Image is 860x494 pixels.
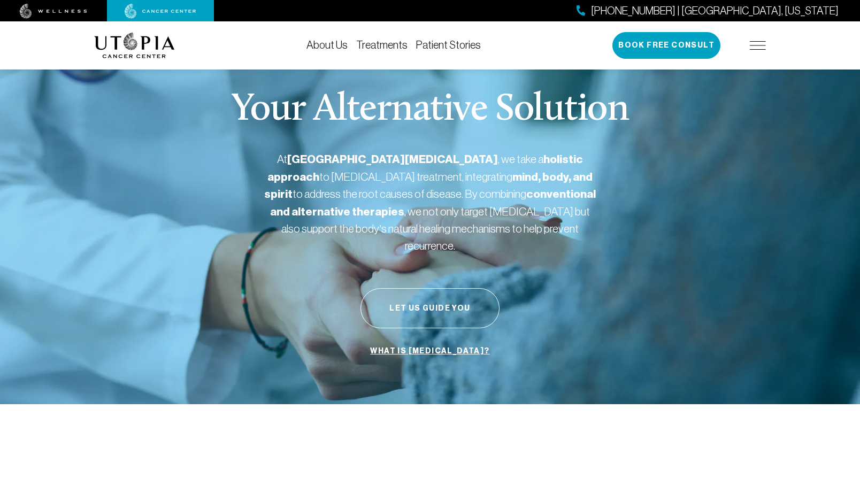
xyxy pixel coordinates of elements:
[356,39,408,51] a: Treatments
[750,41,766,50] img: icon-hamburger
[306,39,348,51] a: About Us
[287,152,498,166] strong: [GEOGRAPHIC_DATA][MEDICAL_DATA]
[125,4,196,19] img: cancer center
[360,288,500,328] button: Let Us Guide You
[270,187,596,219] strong: conventional and alternative therapies
[267,152,583,184] strong: holistic approach
[591,3,839,19] span: [PHONE_NUMBER] | [GEOGRAPHIC_DATA], [US_STATE]
[577,3,839,19] a: [PHONE_NUMBER] | [GEOGRAPHIC_DATA], [US_STATE]
[264,151,596,254] p: At , we take a to [MEDICAL_DATA] treatment, integrating to address the root causes of disease. By...
[612,32,720,59] button: Book Free Consult
[94,33,175,58] img: logo
[367,341,492,361] a: What is [MEDICAL_DATA]?
[20,4,87,19] img: wellness
[416,39,481,51] a: Patient Stories
[231,91,628,129] p: Your Alternative Solution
